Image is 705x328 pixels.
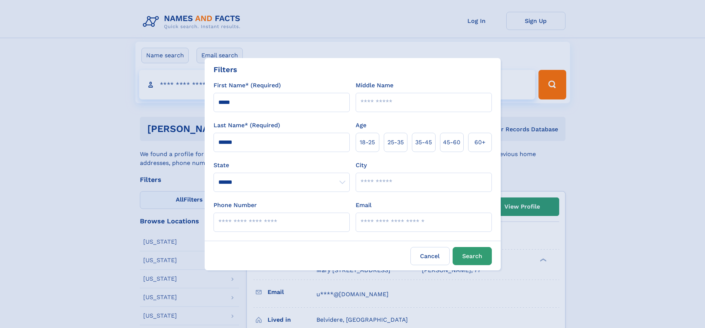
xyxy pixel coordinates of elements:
[387,138,404,147] span: 25‑35
[214,201,257,210] label: Phone Number
[356,161,367,170] label: City
[214,161,350,170] label: State
[356,201,372,210] label: Email
[214,81,281,90] label: First Name* (Required)
[474,138,486,147] span: 60+
[443,138,460,147] span: 45‑60
[415,138,432,147] span: 35‑45
[410,247,450,265] label: Cancel
[214,121,280,130] label: Last Name* (Required)
[360,138,375,147] span: 18‑25
[214,64,237,75] div: Filters
[356,81,393,90] label: Middle Name
[356,121,366,130] label: Age
[453,247,492,265] button: Search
